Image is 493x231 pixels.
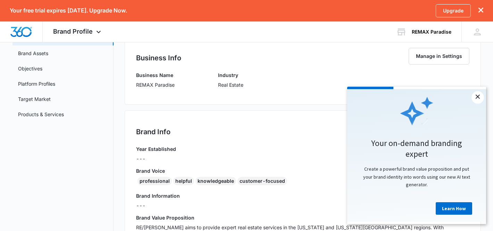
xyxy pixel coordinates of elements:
[136,167,469,174] h3: Brand Voice
[53,28,93,35] span: Brand Profile
[124,5,137,17] a: Close modal
[136,214,469,221] h3: Brand Value Proposition
[43,22,113,42] div: Brand Profile
[195,177,236,185] div: knowledgeable
[136,71,175,79] h3: Business Name
[412,29,451,35] div: account name
[89,115,125,128] a: Learn How
[173,177,194,185] div: helpful
[409,48,469,65] button: Manage in Settings
[18,80,55,87] a: Platform Profiles
[18,95,51,103] a: Target Market
[436,4,471,17] a: Upgrade
[136,155,176,162] p: ---
[136,127,170,137] h2: Brand Info
[18,111,64,118] a: Products & Services
[7,78,132,102] p: Create a powerful brand value proposition and put your brand identity into words using our new AI...
[18,50,48,57] a: Brand Assets
[10,7,127,14] p: Your free trial expires [DATE]. Upgrade Now.
[136,145,176,153] h3: Year Established
[136,202,469,209] p: ---
[136,192,469,199] h3: Brand Information
[237,177,287,185] div: customer-focused
[218,81,243,88] p: Real Estate
[7,51,132,72] h2: Your on-demand branding expert
[478,7,483,14] button: dismiss this dialog
[136,53,181,63] h2: Business Info
[136,81,175,88] p: REMAX Paradise
[218,71,243,79] h3: Industry
[18,65,42,72] a: Objectives
[137,177,172,185] div: professional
